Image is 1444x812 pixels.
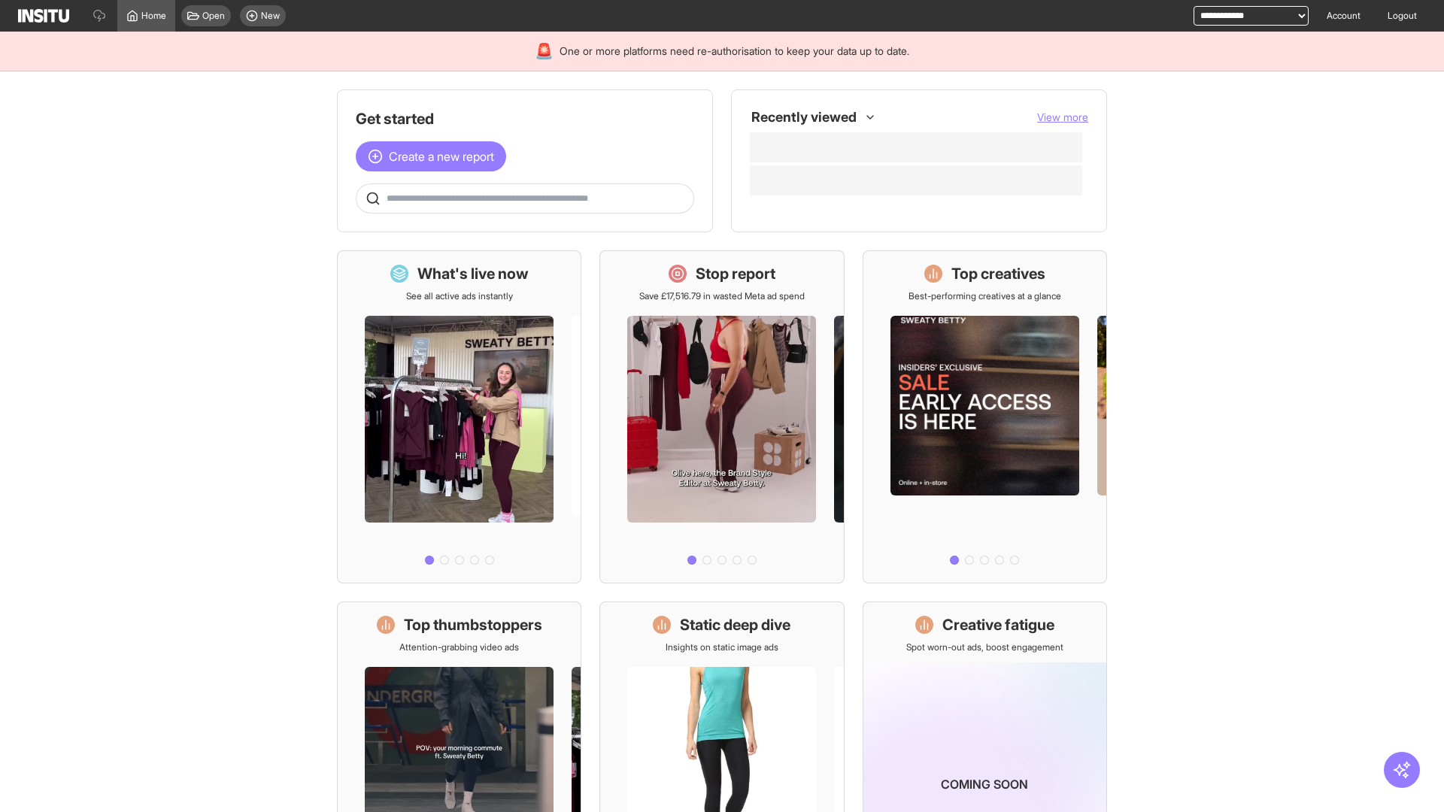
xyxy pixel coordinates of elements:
div: 🚨 [535,41,554,62]
h1: Static deep dive [680,614,790,635]
h1: Stop report [696,263,775,284]
button: Create a new report [356,141,506,171]
p: Save £17,516.79 in wasted Meta ad spend [639,290,805,302]
h1: What's live now [417,263,529,284]
a: What's live nowSee all active ads instantly [337,250,581,583]
span: One or more platforms need re-authorisation to keep your data up to date. [560,44,909,59]
p: Best-performing creatives at a glance [909,290,1061,302]
p: See all active ads instantly [406,290,513,302]
h1: Top thumbstoppers [404,614,542,635]
span: Create a new report [389,147,494,165]
span: New [261,10,280,22]
span: Home [141,10,166,22]
p: Attention-grabbing video ads [399,641,519,653]
a: Top creativesBest-performing creatives at a glance [863,250,1107,583]
img: Logo [18,9,69,23]
button: View more [1037,110,1088,125]
p: Insights on static image ads [666,641,778,653]
a: Stop reportSave £17,516.79 in wasted Meta ad spend [599,250,844,583]
span: Open [202,10,225,22]
h1: Get started [356,108,694,129]
h1: Top creatives [951,263,1045,284]
span: View more [1037,111,1088,123]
